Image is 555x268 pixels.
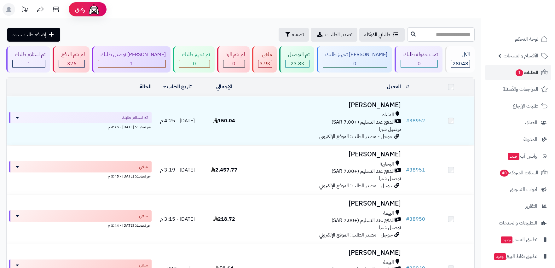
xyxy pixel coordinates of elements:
[508,153,519,160] span: جديد
[216,83,232,90] a: الإجمالي
[380,160,394,168] span: البخارية
[387,83,401,90] a: العميل
[258,60,272,67] div: 3862
[383,259,394,266] span: البيعة
[285,51,309,58] div: تم التوصيل
[250,151,401,158] h3: [PERSON_NAME]
[9,172,152,179] div: اخر تحديث: [DATE] - 3:45 م
[250,200,401,207] h3: [PERSON_NAME]
[515,68,538,77] span: الطلبات
[311,28,357,42] a: تصدير الطلبات
[67,60,77,67] span: 376
[216,46,251,73] a: لم يتم الرد 0
[98,51,166,58] div: [PERSON_NAME] توصيل طلبك
[332,217,395,224] span: الدفع عند التسليم (+7.00 SAR)
[516,69,523,76] span: 1
[485,232,551,247] a: تطبيق المتجرجديد
[59,51,84,58] div: لم يتم الدفع
[523,135,537,144] span: المدونة
[291,60,304,67] span: 23.8K
[406,166,409,174] span: #
[379,125,401,133] span: توصيل شبرا
[250,102,401,109] h3: [PERSON_NAME]
[319,182,393,189] span: جوجل - مصدر الطلب: الموقع الإلكتروني
[510,185,537,194] span: أدوات التسويق
[418,60,421,67] span: 0
[364,31,390,38] span: طلباتي المُوكلة
[444,46,476,73] a: الكل28048
[383,210,394,217] span: البيعة
[525,118,537,127] span: العملاء
[485,215,551,230] a: التطبيقات والخدمات
[179,51,210,58] div: تم تجهيز طلبك
[500,170,509,177] span: 40
[500,235,537,244] span: تطبيق المتجر
[27,60,31,67] span: 1
[325,31,352,38] span: تصدير الطلبات
[485,98,551,114] a: طلبات الإرجاع
[232,60,235,67] span: 0
[213,117,235,125] span: 150.04
[485,199,551,214] a: التقارير
[507,152,537,160] span: وآتس آب
[163,83,192,90] a: تاريخ الطلب
[332,168,395,175] span: الدفع عند التسليم (+7.00 SAR)
[494,253,506,260] span: جديد
[393,46,443,73] a: تمت جدولة طلبك 0
[279,28,309,42] button: تصفية
[401,51,437,58] div: تمت جدولة طلبك
[260,60,270,67] span: 3.9K
[323,51,387,58] div: [PERSON_NAME] تجهيز طلبك
[401,60,437,67] div: 0
[485,82,551,97] a: المراجعات والأسئلة
[160,215,195,223] span: [DATE] - 3:15 م
[512,16,549,29] img: logo-2.png
[12,31,46,38] span: إضافة طلب جديد
[494,252,537,261] span: تطبيق نقاط البيع
[213,215,235,223] span: 218.72
[130,60,133,67] span: 1
[353,60,356,67] span: 0
[12,51,45,58] div: تم استلام طلبك
[406,117,425,125] a: #38952
[139,213,148,219] span: ملغي
[223,60,245,67] div: 0
[319,133,393,140] span: جوجل - مصدر الطلب: الموقع الإلكتروني
[7,28,60,42] a: إضافة طلب جديد
[382,111,394,119] span: المثناه
[17,3,32,17] a: تحديثات المنصة
[258,51,272,58] div: ملغي
[139,164,148,170] span: ملغي
[485,149,551,164] a: وآتس آبجديد
[501,236,512,243] span: جديد
[406,215,409,223] span: #
[485,182,551,197] a: أدوات التسويق
[319,231,393,239] span: جوجل - مصدر الطلب: الموقع الإلكتروني
[140,83,152,90] a: الحالة
[499,168,538,177] span: السلات المتروكة
[485,115,551,130] a: العملاء
[504,51,538,60] span: الأقسام والمنتجات
[499,218,537,227] span: التطبيقات والخدمات
[122,114,148,121] span: تم استلام طلبك
[406,215,425,223] a: #38950
[406,166,425,174] a: #38951
[406,117,409,125] span: #
[172,46,216,73] a: تم تجهيز طلبك 0
[160,117,195,125] span: [DATE] - 4:25 م
[9,123,152,130] div: اخر تحديث: [DATE] - 4:25 م
[286,60,309,67] div: 23808
[223,51,245,58] div: لم يتم الرد
[160,166,195,174] span: [DATE] - 3:19 م
[98,60,165,67] div: 1
[193,60,196,67] span: 0
[451,51,470,58] div: الكل
[292,31,304,38] span: تصفية
[75,6,85,13] span: رفيق
[485,249,551,264] a: تطبيق نقاط البيعجديد
[251,46,278,73] a: ملغي 3.9K
[211,166,237,174] span: 2,457.77
[485,65,551,80] a: الطلبات1
[485,165,551,180] a: السلات المتروكة40
[13,60,45,67] div: 1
